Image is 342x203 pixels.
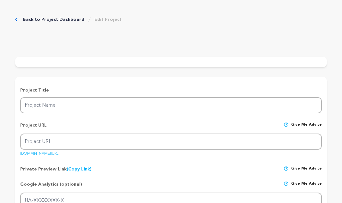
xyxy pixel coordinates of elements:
[20,134,322,150] input: Project URL
[284,181,289,186] img: help-circle.svg
[20,122,47,134] p: Project URL
[20,87,322,93] p: Project Title
[291,181,322,193] span: Give me advice
[15,16,122,23] div: Breadcrumb
[20,181,82,193] p: Google Analytics (optional)
[284,166,289,171] img: help-circle.svg
[67,167,92,171] a: (Copy Link)
[20,97,322,113] input: Project Name
[94,16,122,23] a: Edit Project
[20,149,59,156] a: [DOMAIN_NAME][URL]
[291,122,322,134] span: Give me advice
[284,122,289,127] img: help-circle.svg
[291,166,322,172] span: Give me advice
[20,166,92,172] p: Private Preview Link
[23,16,84,23] a: Back to Project Dashboard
